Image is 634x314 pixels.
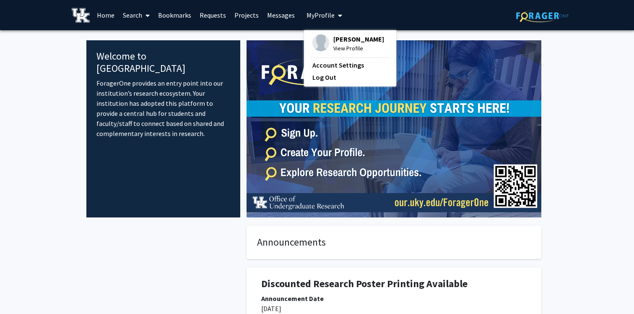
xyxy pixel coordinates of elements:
p: [DATE] [261,304,527,314]
span: View Profile [333,44,384,53]
a: Messages [263,0,299,30]
div: Announcement Date [261,293,527,304]
a: Account Settings [312,60,388,70]
h1: Discounted Research Poster Printing Available [261,278,527,290]
span: My Profile [307,11,335,19]
img: ForagerOne Logo [516,9,569,22]
p: ForagerOne provides an entry point into our institution’s research ecosystem. Your institution ha... [96,78,230,139]
a: Search [119,0,154,30]
a: Home [93,0,119,30]
a: Bookmarks [154,0,195,30]
img: Profile Picture [312,34,329,51]
h4: Announcements [257,236,531,249]
img: University of Kentucky Logo [72,8,90,23]
iframe: Chat [6,276,36,308]
img: Cover Image [247,40,541,217]
h4: Welcome to [GEOGRAPHIC_DATA] [96,50,230,75]
span: [PERSON_NAME] [333,34,384,44]
a: Projects [230,0,263,30]
a: Requests [195,0,230,30]
a: Log Out [312,72,388,82]
div: Profile Picture[PERSON_NAME]View Profile [312,34,384,53]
